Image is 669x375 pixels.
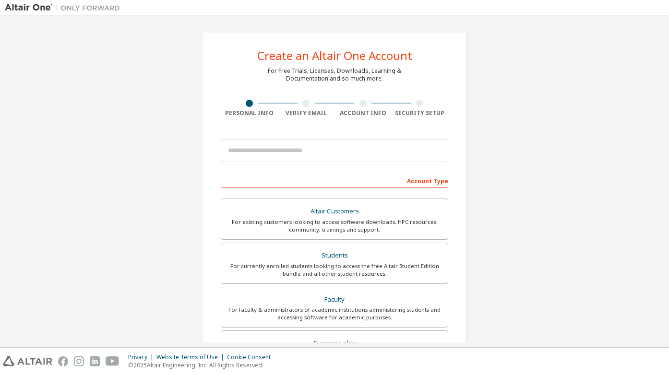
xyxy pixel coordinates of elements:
p: © 2025 Altair Engineering, Inc. All Rights Reserved. [128,361,276,369]
div: Verify Email [278,109,335,117]
img: facebook.svg [58,356,68,366]
div: For existing customers looking to access software downloads, HPC resources, community, trainings ... [227,218,442,234]
img: linkedin.svg [90,356,100,366]
div: Altair Customers [227,205,442,218]
div: Security Setup [392,109,449,117]
div: Faculty [227,293,442,306]
img: instagram.svg [74,356,84,366]
div: Account Type [221,173,448,188]
div: Website Terms of Use [156,353,227,361]
img: youtube.svg [106,356,119,366]
div: For faculty & administrators of academic institutions administering students and accessing softwa... [227,306,442,321]
div: Everyone else [227,337,442,350]
img: Altair One [5,3,125,12]
div: Personal Info [221,109,278,117]
img: altair_logo.svg [3,356,52,366]
div: Students [227,249,442,262]
div: Account Info [334,109,392,117]
div: For Free Trials, Licenses, Downloads, Learning & Documentation and so much more. [268,67,401,82]
div: Cookie Consent [227,353,276,361]
div: For currently enrolled students looking to access the free Altair Student Edition bundle and all ... [227,262,442,278]
div: Privacy [128,353,156,361]
div: Create an Altair One Account [257,50,412,61]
